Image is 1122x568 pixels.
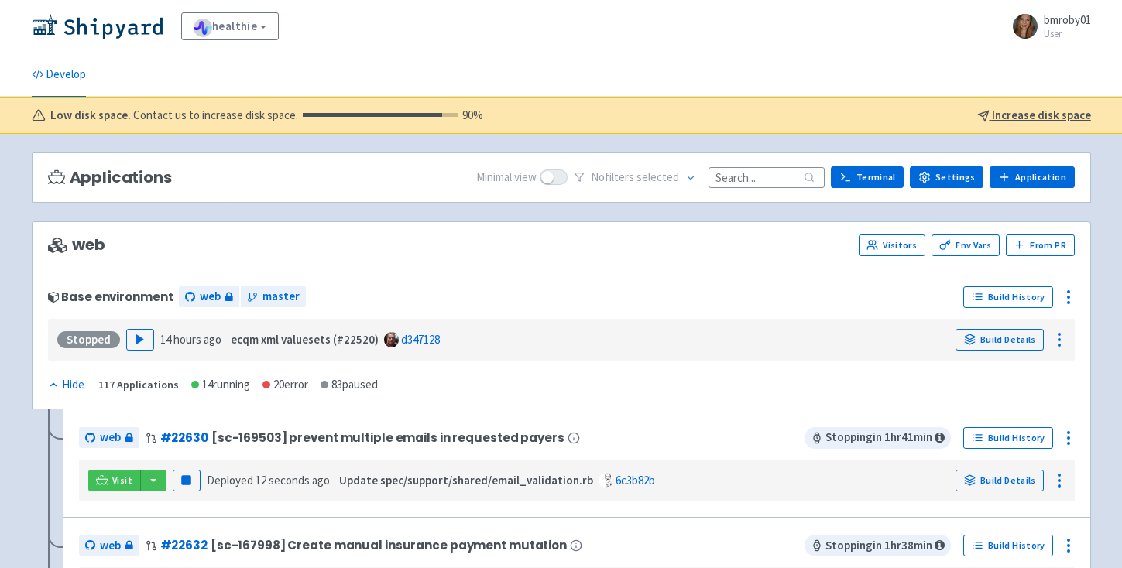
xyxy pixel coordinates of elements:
[339,473,593,488] strong: Update spec/support/shared/email_validation.rb
[262,288,300,306] span: master
[476,169,537,186] span: Minimal view
[401,332,440,347] a: d347128
[859,234,925,256] a: Visitors
[50,107,131,125] b: Low disk space.
[79,535,139,556] a: web
[231,332,379,347] strong: ecqm xml valuesets (#22520)
[207,473,330,488] span: Deployed
[1044,29,1091,39] small: User
[32,53,86,97] a: Develop
[992,108,1091,122] u: Increase disk space
[211,431,564,444] span: [sc-169503] prevent multiple emails in requested payers
[1006,234,1075,256] button: From PR
[241,286,306,307] a: master
[100,537,121,555] span: web
[709,167,825,188] input: Search...
[133,107,483,125] span: Contact us to increase disk space.
[100,429,121,447] span: web
[963,535,1053,556] a: Build History
[48,290,173,303] div: Base environment
[211,539,567,552] span: [sc-167998] Create manual insurance payment mutation
[1044,12,1091,27] span: bmroby01
[200,288,221,306] span: web
[303,107,483,125] div: 90 %
[321,376,378,394] div: 83 paused
[805,427,951,449] span: Stopping in 1 hr 41 min
[256,473,330,488] time: 12 seconds ago
[831,166,904,188] a: Terminal
[963,427,1053,449] a: Build History
[126,329,154,351] button: Play
[805,535,951,556] span: Stopping in 1 hr 38 min
[57,331,120,348] div: Stopped
[932,234,1000,256] a: Env Vars
[48,376,86,394] button: Hide
[48,236,105,254] span: web
[1004,14,1091,39] a: bmroby01 User
[636,169,679,184] span: selected
[990,166,1074,188] a: Application
[910,166,983,188] a: Settings
[112,474,132,487] span: Visit
[160,332,221,347] time: 14 hours ago
[179,286,239,307] a: web
[181,12,280,40] a: healthie
[262,376,308,394] div: 20 error
[160,429,208,446] a: #22630
[32,14,163,39] img: Shipyard logo
[956,329,1044,351] a: Build Details
[88,470,141,491] a: Visit
[956,470,1044,491] a: Build Details
[191,376,250,394] div: 14 running
[173,470,201,491] button: Pause
[98,376,179,394] div: 117 Applications
[160,537,208,553] a: #22632
[591,169,679,186] span: No filter s
[48,169,172,186] h3: Applications
[48,376,84,394] div: Hide
[963,286,1053,308] a: Build History
[616,473,655,488] a: 6c3b82b
[79,427,139,448] a: web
